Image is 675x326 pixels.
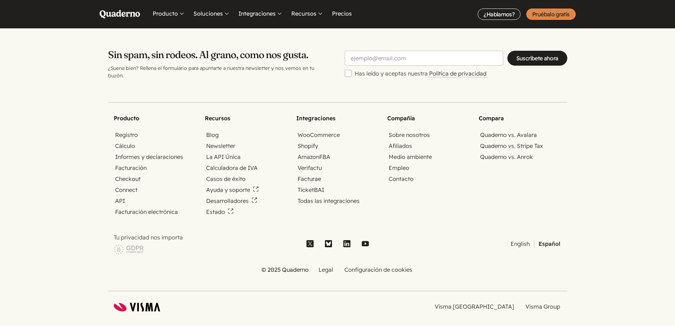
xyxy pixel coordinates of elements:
[114,114,197,122] h2: Producto
[387,153,433,161] a: Medio ambiente
[381,240,562,248] ul: Selector de idioma
[433,303,516,311] a: Visma [GEOGRAPHIC_DATA]
[296,164,323,172] a: Verifactu
[296,175,322,183] a: Facturae
[205,164,259,172] a: Calculadora de IVA
[387,114,470,122] h2: Compañía
[114,142,136,150] a: Cálculo
[387,164,411,172] a: Empleo
[108,49,331,60] h2: Sin spam, sin rodeos. Al grano, como nos gusta.
[345,51,503,66] input: ejemplo@email.com
[205,175,247,183] a: Casos de éxito
[261,266,309,274] li: © 2025 Quaderno
[205,186,260,194] a: Ayuda y soporte
[296,114,379,122] h2: Integraciones
[114,186,139,194] a: Connect
[205,131,220,139] a: Blog
[317,266,334,274] a: Legal
[355,69,567,78] label: Has leído y aceptas nuestra
[114,164,148,172] a: Facturación
[108,65,331,79] p: ¿Suena bien? Rellena el formulario para apuntarte a nuestra newsletter y nos vemos en tu buzón.
[114,208,179,216] a: Facturación electrónica
[296,131,341,139] a: WooCommerce
[114,175,142,183] a: Checkout
[296,186,326,194] a: TicketBAI
[478,9,521,20] a: ¿Hablamos?
[205,142,237,150] a: Newsletter
[296,153,332,161] a: AmazonFBA
[114,114,562,274] nav: Site map
[507,51,567,66] input: Suscríbete ahora
[114,153,185,161] a: Informes y declaraciones
[319,153,330,160] abbr: Fulfillment by Amazon
[205,208,235,216] a: Estado
[343,266,414,273] a: Configuración de cookies
[205,197,259,205] a: Desarrolladores
[479,114,562,122] h2: Compara
[479,142,545,150] a: Quaderno vs. Stripe Tax
[296,142,320,150] a: Shopify
[524,303,562,311] a: Visma Group
[296,197,361,205] a: Todas las integraciones
[526,9,575,20] a: Pruébalo gratis
[114,197,126,205] a: API
[479,153,534,161] a: Quaderno vs. Anrok
[205,114,288,122] h2: Recursos
[479,131,538,139] a: Quaderno vs. Avalara
[114,233,294,242] p: Tu privacidad nos importa
[509,240,531,248] a: English
[205,153,242,161] a: La API Única
[428,70,488,77] a: Política de privacidad
[387,175,415,183] a: Contacto
[387,131,431,139] a: Sobre nosotros
[387,142,414,150] a: Afiliados
[114,131,139,139] a: Registro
